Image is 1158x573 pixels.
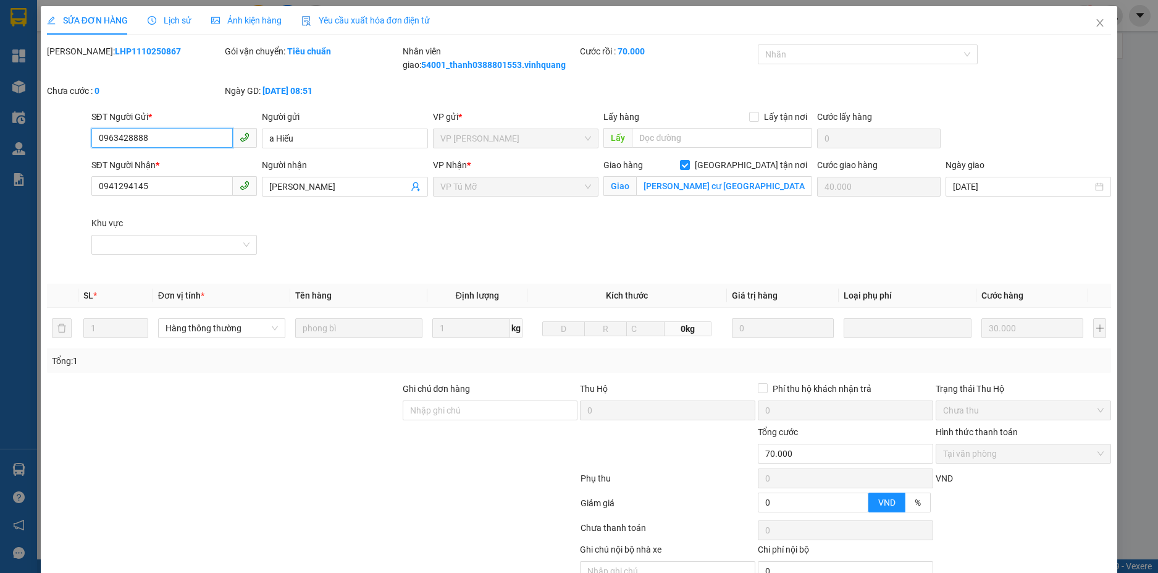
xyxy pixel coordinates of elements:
[47,15,128,25] span: SỬA ĐƠN HÀNG
[47,84,222,98] div: Chưa cước :
[981,291,1023,300] span: Cước hàng
[262,110,428,124] div: Người gửi
[91,216,258,230] div: Khu vực
[732,291,778,300] span: Giá trị hàng
[943,401,1104,420] span: Chưa thu
[47,45,222,58] div: [PERSON_NAME]:
[580,45,755,58] div: Cước rồi :
[211,15,282,25] span: Ảnh kiện hàng
[411,182,421,192] span: user-add
[579,496,757,518] div: Giảm giá
[158,291,204,300] span: Đơn vị tính
[603,176,636,196] span: Giao
[732,318,834,338] input: 0
[580,384,608,394] span: Thu Hộ
[632,128,812,148] input: Dọc đường
[52,318,72,338] button: delete
[1093,318,1106,338] button: plus
[878,498,896,507] span: VND
[115,46,181,56] b: LHP1110250867
[295,318,422,338] input: VD: Bàn, Ghế
[433,160,467,170] span: VP Nhận
[618,46,645,56] b: 70.000
[456,291,499,300] span: Định lượng
[295,291,332,300] span: Tên hàng
[301,16,311,26] img: icon
[403,384,471,394] label: Ghi chú đơn hàng
[603,160,643,170] span: Giao hàng
[584,321,627,336] input: R
[301,15,430,25] span: Yêu cầu xuất hóa đơn điện tử
[768,382,876,396] span: Phí thu hộ khách nhận trả
[839,284,976,308] th: Loại phụ phí
[606,291,648,300] span: Kích thước
[83,291,93,300] span: SL
[817,160,878,170] label: Cước giao hàng
[225,84,400,98] div: Ngày GD:
[262,158,428,172] div: Người nhận
[433,110,599,124] div: VP gửi
[1095,18,1105,28] span: close
[758,543,933,561] div: Chi phí nội bộ
[240,132,250,142] span: phone
[262,86,313,96] b: [DATE] 08:51
[953,180,1093,193] input: Ngày giao
[936,382,1111,396] div: Trạng thái Thu Hộ
[579,521,757,543] div: Chưa thanh toán
[148,16,156,25] span: clock-circle
[510,318,522,338] span: kg
[665,321,711,336] span: 0kg
[440,129,592,148] span: VP LÊ HỒNG PHONG
[91,110,258,124] div: SĐT Người Gửi
[943,444,1104,463] span: Tại văn phòng
[403,401,578,420] input: Ghi chú đơn hàng
[580,543,755,561] div: Ghi chú nội bộ nhà xe
[817,112,872,122] label: Cước lấy hàng
[211,16,220,25] span: picture
[148,15,191,25] span: Lịch sử
[1083,6,1117,41] button: Close
[817,177,940,197] input: Cước giao hàng
[936,473,953,483] span: VND
[421,60,566,70] b: 54001_thanh0388801553.vinhquang
[52,354,447,368] div: Tổng: 1
[936,427,1018,437] label: Hình thức thanh toán
[47,16,56,25] span: edit
[240,180,250,190] span: phone
[946,160,984,170] label: Ngày giao
[579,472,757,493] div: Phụ thu
[981,318,1084,338] input: 0
[817,129,940,148] input: Cước lấy hàng
[542,321,585,336] input: D
[403,45,578,72] div: Nhân viên giao:
[758,427,798,437] span: Tổng cước
[690,158,812,172] span: [GEOGRAPHIC_DATA] tận nơi
[603,112,639,122] span: Lấy hàng
[626,321,665,336] input: C
[166,319,278,337] span: Hàng thông thường
[225,45,400,58] div: Gói vận chuyển:
[440,177,592,196] span: VP Tú Mỡ
[915,498,921,507] span: %
[759,110,812,124] span: Lấy tận nơi
[287,46,331,56] b: Tiêu chuẩn
[636,176,812,196] input: Giao tận nơi
[94,86,99,96] b: 0
[91,158,258,172] div: SĐT Người Nhận
[603,128,632,148] span: Lấy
